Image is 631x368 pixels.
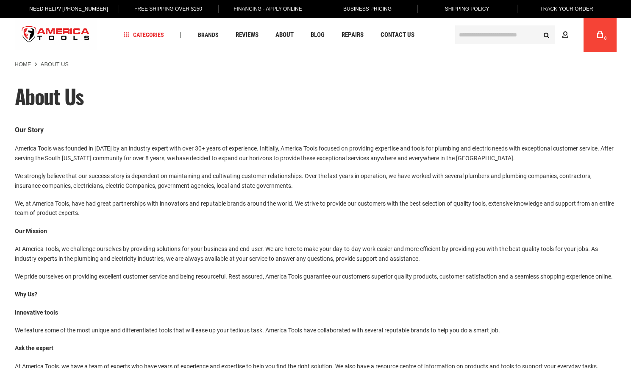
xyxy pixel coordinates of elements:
span: About Us [15,81,83,111]
span: About [275,32,294,38]
p: Ask the expert [15,343,617,353]
a: Repairs [338,29,367,41]
button: Search [539,27,555,43]
p: Our Mission [15,226,617,236]
p: We feature some of the most unique and differentiated tools that will ease up your tedious task. ... [15,326,617,335]
span: Categories [123,32,164,38]
span: Blog [311,32,325,38]
p: We strongly believe that our success story is dependent on maintaining and cultivating customer r... [15,171,617,190]
a: Contact Us [377,29,418,41]
p: Our Story [15,125,617,136]
span: Shipping Policy [445,6,489,12]
p: We pride ourselves on providing excellent customer service and being resourceful. Rest assured, A... [15,272,617,281]
span: Reviews [236,32,259,38]
a: Blog [307,29,328,41]
span: Brands [198,32,219,38]
a: Reviews [232,29,262,41]
strong: About Us [41,61,69,67]
a: store logo [15,19,97,51]
p: America Tools was founded in [DATE] by an industry expert with over 30+ years of experience. Init... [15,144,617,163]
p: We, at America Tools, have had great partnerships with innovators and reputable brands around the... [15,199,617,218]
span: 0 [604,36,607,41]
span: Repairs [342,32,364,38]
a: 0 [592,18,608,52]
img: America Tools [15,19,97,51]
a: About [272,29,297,41]
span: Contact Us [381,32,414,38]
p: Innovative tools [15,308,617,317]
a: Brands [194,29,222,41]
p: Why Us? [15,290,617,299]
a: Categories [120,29,168,41]
a: Home [15,61,31,68]
p: At America Tools, we challenge ourselves by providing solutions for your business and end-user. W... [15,244,617,263]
